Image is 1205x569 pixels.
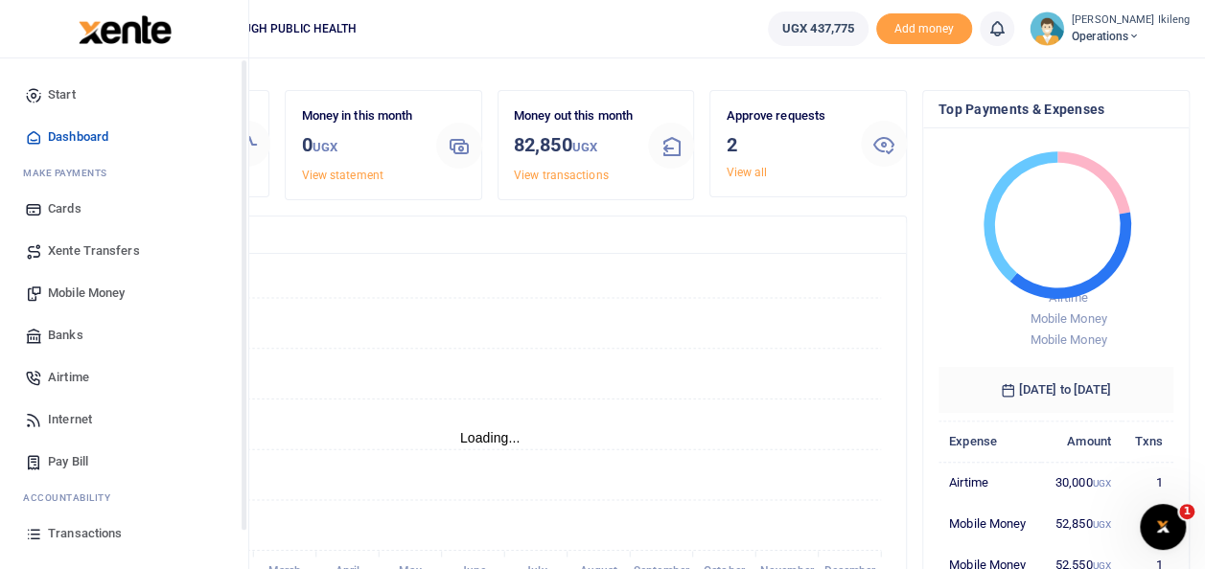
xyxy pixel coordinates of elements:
th: Txns [1122,421,1173,462]
a: Internet [15,398,233,441]
span: Airtime [48,368,89,387]
h3: 82,850 [514,130,634,162]
span: Dashboard [48,127,108,147]
small: UGX [1092,478,1110,489]
td: Mobile Money [939,503,1041,544]
td: 52,850 [1041,503,1122,544]
a: profile-user [PERSON_NAME] Ikileng Operations [1030,11,1190,46]
span: Mobile Money [1030,332,1106,347]
h4: Top Payments & Expenses [939,99,1173,120]
img: logo-large [79,15,172,44]
p: Money out this month [514,106,634,126]
td: 30,000 [1041,462,1122,503]
a: Pay Bill [15,441,233,483]
td: 1 [1122,503,1173,544]
span: 1 [1179,504,1194,519]
a: Mobile Money [15,272,233,314]
span: Operations [1072,28,1190,45]
a: logo-small logo-large logo-large [77,21,172,35]
li: Toup your wallet [876,13,972,45]
a: Add money [876,20,972,34]
text: Loading... [460,430,521,445]
span: UGX 437,775 [782,19,854,38]
span: Pay Bill [48,452,88,471]
a: Start [15,74,233,116]
iframe: Intercom live chat [1140,504,1186,550]
a: View all [726,166,767,179]
a: View transactions [514,169,609,182]
span: Internet [48,410,92,429]
small: UGX [313,140,337,154]
span: Xente Transfers [48,241,140,261]
li: M [15,158,233,188]
span: Mobile Money [48,284,125,303]
span: Banks [48,326,83,345]
span: Mobile Money [1030,311,1106,326]
h4: Transactions Overview [89,224,891,245]
li: Ac [15,483,233,512]
a: View statement [301,169,382,182]
th: Amount [1041,421,1122,462]
a: Banks [15,314,233,356]
td: Airtime [939,462,1041,503]
a: Xente Transfers [15,230,233,272]
span: Transactions [48,524,122,543]
th: Expense [939,421,1041,462]
h3: 2 [726,130,846,159]
a: Transactions [15,512,233,555]
h3: 0 [301,130,421,162]
a: UGX 437,775 [768,11,869,46]
span: countability [37,490,110,505]
a: Cards [15,188,233,230]
span: ake Payments [33,166,107,180]
small: UGX [571,140,596,154]
img: profile-user [1030,11,1064,46]
a: Airtime [15,356,233,398]
span: Add money [876,13,972,45]
small: [PERSON_NAME] Ikileng [1072,12,1190,29]
h6: [DATE] to [DATE] [939,367,1173,413]
p: Approve requests [726,106,846,126]
span: Cards [48,199,81,218]
span: Start [48,85,76,104]
p: Money in this month [301,106,421,126]
a: Dashboard [15,116,233,158]
small: UGX [1092,519,1110,530]
td: 1 [1122,462,1173,503]
span: Airtime [1049,290,1088,305]
li: Wallet ballance [760,11,876,46]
